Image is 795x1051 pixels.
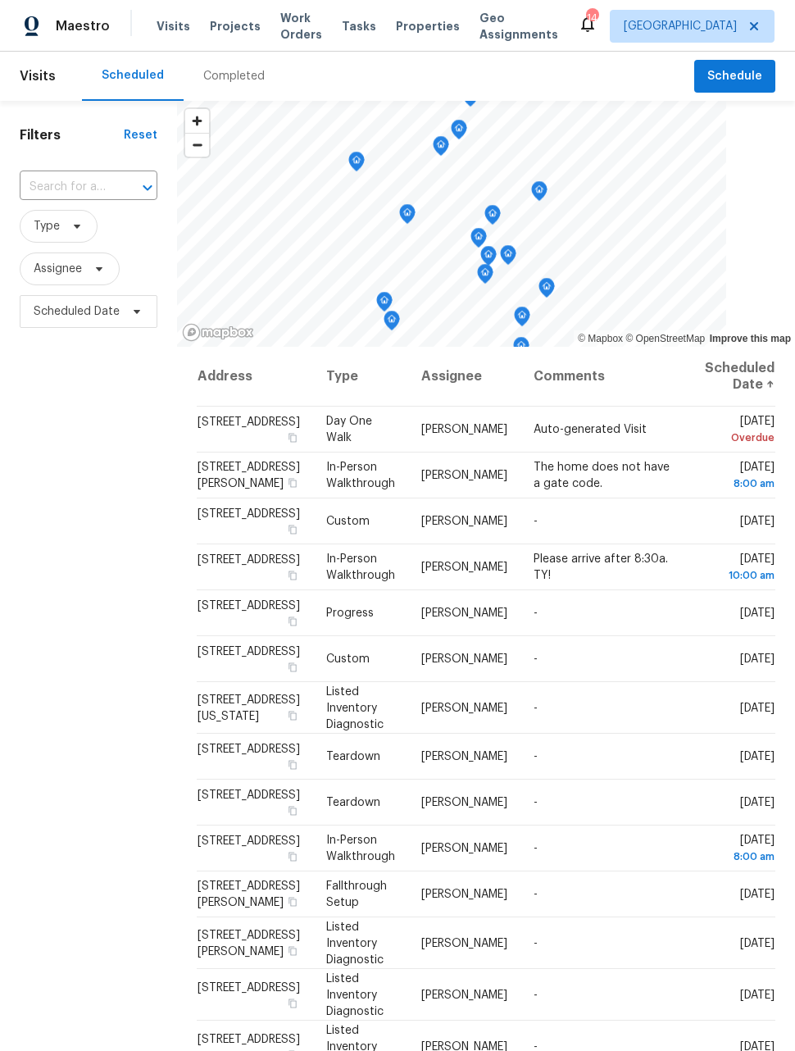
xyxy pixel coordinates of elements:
span: [STREET_ADDRESS] [198,1033,300,1044]
div: 10:00 am [705,567,775,584]
button: Copy Address [285,995,300,1010]
span: Assignee [34,261,82,277]
span: [STREET_ADDRESS] [198,789,300,801]
span: Visits [157,18,190,34]
button: Open [136,176,159,199]
span: Teardown [326,751,380,762]
span: Teardown [326,797,380,808]
span: Zoom out [185,134,209,157]
div: Map marker [384,311,400,336]
button: Copy Address [285,849,300,864]
a: Improve this map [710,333,791,344]
a: OpenStreetMap [625,333,705,344]
span: In-Person Walkthrough [326,553,395,581]
span: [STREET_ADDRESS] [198,554,300,566]
span: Auto-generated Visit [534,424,647,435]
button: Copy Address [285,660,300,675]
button: Copy Address [285,758,300,772]
button: Schedule [694,60,775,93]
div: Overdue [705,430,775,446]
span: [DATE] [740,607,775,619]
div: 14 [586,10,597,26]
span: Maestro [56,18,110,34]
div: 8:00 am [705,849,775,865]
div: Map marker [451,120,467,145]
span: [DATE] [740,653,775,665]
button: Copy Address [285,707,300,722]
div: Completed [203,68,265,84]
button: Copy Address [285,894,300,909]
span: [STREET_ADDRESS] [198,416,300,428]
span: [DATE] [705,553,775,584]
a: Mapbox [578,333,623,344]
span: Listed Inventory Diagnostic [326,921,384,965]
button: Zoom out [185,133,209,157]
span: [PERSON_NAME] [421,937,507,949]
span: Schedule [707,66,762,87]
span: - [534,516,538,527]
span: Day One Walk [326,416,372,444]
span: [PERSON_NAME] [421,702,507,713]
span: [STREET_ADDRESS][US_STATE] [198,694,300,721]
input: Search for an address... [20,175,111,200]
span: [STREET_ADDRESS] [198,835,300,847]
canvas: Map [177,101,726,347]
div: Map marker [500,245,516,271]
span: Visits [20,58,56,94]
span: - [534,702,538,713]
span: Progress [326,607,374,619]
span: - [534,653,538,665]
th: Comments [520,347,692,407]
span: [STREET_ADDRESS] [198,600,300,612]
div: Reset [124,127,157,143]
span: [DATE] [740,751,775,762]
span: [PERSON_NAME] [421,989,507,1000]
div: Map marker [376,292,393,317]
span: Tasks [342,20,376,32]
span: [STREET_ADDRESS] [198,981,300,993]
span: - [534,889,538,900]
div: Map marker [477,264,493,289]
span: Scheduled Date [34,303,120,320]
span: [STREET_ADDRESS] [198,744,300,755]
button: Copy Address [285,943,300,958]
span: [STREET_ADDRESS][PERSON_NAME] [198,929,300,957]
span: - [534,843,538,854]
span: [DATE] [740,989,775,1000]
span: - [534,797,538,808]
span: [PERSON_NAME] [421,607,507,619]
div: Map marker [538,278,555,303]
th: Assignee [408,347,520,407]
span: In-Person Walkthrough [326,462,395,489]
span: [STREET_ADDRESS] [198,646,300,657]
button: Copy Address [285,522,300,537]
div: Scheduled [102,67,164,84]
div: Map marker [514,307,530,332]
button: Copy Address [285,803,300,818]
th: Scheduled Date ↑ [692,347,775,407]
div: Map marker [348,152,365,177]
span: [PERSON_NAME] [421,424,507,435]
div: Map marker [470,228,487,253]
span: Please arrive after 8:30a. TY! [534,553,668,581]
span: [PERSON_NAME] [421,751,507,762]
span: [DATE] [705,462,775,492]
span: [GEOGRAPHIC_DATA] [624,18,737,34]
div: Map marker [433,136,449,162]
span: [DATE] [740,702,775,713]
span: [DATE] [740,797,775,808]
span: [STREET_ADDRESS][PERSON_NAME] [198,880,300,908]
span: - [534,751,538,762]
span: Fallthrough Setup [326,880,387,908]
div: Map marker [480,246,497,271]
span: [DATE] [740,937,775,949]
div: Map marker [399,204,416,230]
span: [STREET_ADDRESS][PERSON_NAME] [198,462,300,489]
span: Work Orders [280,10,322,43]
span: [PERSON_NAME] [421,843,507,854]
span: Projects [210,18,261,34]
span: [DATE] [740,889,775,900]
button: Copy Address [285,430,300,445]
span: [DATE] [740,516,775,527]
span: Listed Inventory Diagnostic [326,972,384,1017]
